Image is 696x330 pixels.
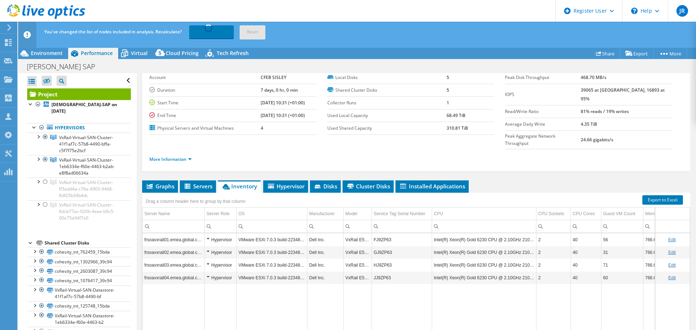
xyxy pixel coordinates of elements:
[204,259,236,271] td: Column Server Role, Value Hypervisor
[149,99,261,106] label: Start Time
[581,74,606,80] b: 468.70 MB/s
[343,271,372,284] td: Column Model, Value VxRail E560F
[236,246,307,259] td: Column OS, Value VMware ESXi 7.0.3 build-22348816
[505,121,581,128] label: Average Daily Write
[668,263,676,268] a: Edit
[505,133,581,147] label: Peak Aggregate Network Throughput
[643,208,670,220] td: Memory Column
[207,235,235,244] div: Hypervisor
[142,233,204,246] td: Column Server Name, Value frsoavxrail01.emea.global.corp
[27,100,131,116] a: [DEMOGRAPHIC_DATA]-SAP on [DATE]
[27,257,131,266] a: cohesity_int_1302966_39c94
[239,209,245,218] div: OS
[261,100,305,106] b: [DATE] 10:31 (+01:00)
[372,246,432,259] td: Column Service Tag Serial Number, Value GJ9ZP63
[581,87,665,102] b: 39065 at [GEOGRAPHIC_DATA], 16893 at 95%
[149,112,261,119] label: End Time
[601,220,643,233] td: Column Guest VM Count, Filter cell
[27,200,131,223] a: VxRail-Virtual-SAN-Cluster-6dcb77ac-920b-4eee-b9c5-00e75a94f7e0
[432,259,536,271] td: Column CPU, Value Intel(R) Xeon(R) Gold 6230 CPU @ 2.10GHz 210 GHz
[261,74,286,80] b: CFEB SISLEY
[374,209,426,218] div: Service Tag Serial Number
[505,108,581,115] label: Read/Write Ratio
[447,87,449,93] b: 5
[27,276,131,285] a: cohesity_int_1076417_39c94
[24,63,107,71] h1: [PERSON_NAME] SAP
[668,275,676,280] a: Edit
[327,87,447,94] label: Shared Cluster Disks
[204,271,236,284] td: Column Server Role, Value Hypervisor
[432,208,536,220] td: CPU Column
[345,209,357,218] div: Model
[447,112,465,118] b: 68.49 TiB
[236,220,307,233] td: Column OS, Filter cell
[144,209,170,218] div: Server Name
[571,208,601,220] td: CPU Cores Column
[645,209,661,218] div: Memory
[142,246,204,259] td: Column Server Name, Value frsoavxrail02.emea.global.corp
[59,202,115,221] span: VxRail-Virtual-SAN-Cluster-6dcb77ac-920b-4eee-b9c5-00e75a94f7e0
[571,233,601,246] td: Column CPU Cores, Value 40
[307,246,343,259] td: Column Manufacturer, Value Dell Inc.
[643,220,670,233] td: Column Memory, Filter cell
[343,220,372,233] td: Column Model, Filter cell
[267,183,304,190] span: Hypervisor
[204,208,236,220] td: Server Role Column
[372,220,432,233] td: Column Service Tag Serial Number, Filter cell
[27,123,131,133] a: Hypervisors
[59,134,113,154] span: VxRail-Virtual-SAN-Cluster-41f1af7c-57b8-4490-bffa-c5f7f75e2bcf
[538,209,564,218] div: CPU Sockets
[27,266,131,276] a: cohesity_int_2603087_39c94
[204,233,236,246] td: Column Server Role, Value Hypervisor
[536,271,571,284] td: Column CPU Sockets, Value 2
[643,233,670,246] td: Column Memory, Value 766.62 GiB
[236,208,307,220] td: OS Column
[327,112,447,119] label: Used Local Capacity
[236,233,307,246] td: Column OS, Value VMware ESXi 7.0.3 build-22348816
[44,29,182,35] span: You've changed the list of nodes included in analysis. Recalculate?
[343,233,372,246] td: Column Model, Value VxRail E560F
[505,91,581,98] label: IOPS
[27,247,131,257] a: cohesity_int_762459_15bda
[447,100,449,106] b: 1
[620,48,654,59] a: Export
[432,246,536,259] td: Column CPU, Value Intel(R) Xeon(R) Gold 6230 CPU @ 2.10GHz 210 GHz
[59,157,115,176] span: VxRail-Virtual-SAN-Cluster-1eb6334e-f60e-4463-b2ab-e8f8ad06634a
[676,5,688,17] span: JR
[27,155,131,177] a: VxRail-Virtual-SAN-Cluster-1eb6334e-f60e-4463-b2ab-e8f8ad06634a
[146,183,174,190] span: Graphs
[59,179,113,199] span: VxRail-Virtual-SAN-Cluster-ff3add4a-c76a-4905-9468-8df25b34b4dc
[447,74,449,80] b: 5
[643,271,670,284] td: Column Memory, Value 766.62 GiB
[149,87,261,94] label: Duration
[309,209,335,218] div: Manufacturer
[643,259,670,271] td: Column Memory, Value 766.62 GiB
[643,246,670,259] td: Column Memory, Value 766.62 GiB
[307,259,343,271] td: Column Manufacturer, Value Dell Inc.
[236,259,307,271] td: Column OS, Value VMware ESXi 7.0.3 build-22348816
[27,88,131,100] a: Project
[207,273,235,282] div: Hypervisor
[27,177,131,200] a: VxRail-Virtual-SAN-Cluster-ff3add4a-c76a-4905-9468-8df25b34b4dc
[434,209,443,218] div: CPU
[183,183,212,190] span: Servers
[505,74,581,81] label: Peak Disk Throughput
[236,271,307,284] td: Column OS, Value VMware ESXi 7.0.3 build-22348816
[27,133,131,155] a: VxRail-Virtual-SAN-Cluster-41f1af7c-57b8-4490-bffa-c5f7f75e2bcf
[432,220,536,233] td: Column CPU, Filter cell
[601,271,643,284] td: Column Guest VM Count, Value 60
[327,125,447,132] label: Used Shared Capacity
[372,233,432,246] td: Column Service Tag Serial Number, Value FJ9ZP63
[571,271,601,284] td: Column CPU Cores, Value 40
[261,125,263,131] b: 4
[591,48,620,59] a: Share
[668,250,676,255] a: Edit
[27,301,131,311] a: cohesity_int_125748_15bda
[536,259,571,271] td: Column CPU Sockets, Value 2
[372,259,432,271] td: Column Service Tag Serial Number, Value HJ9ZP63
[642,195,683,205] a: Export to Excel
[142,208,204,220] td: Server Name Column
[601,246,643,259] td: Column Guest VM Count, Value 31
[261,112,305,118] b: [DATE] 10:31 (+01:00)
[372,271,432,284] td: Column Service Tag Serial Number, Value JJ9ZP63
